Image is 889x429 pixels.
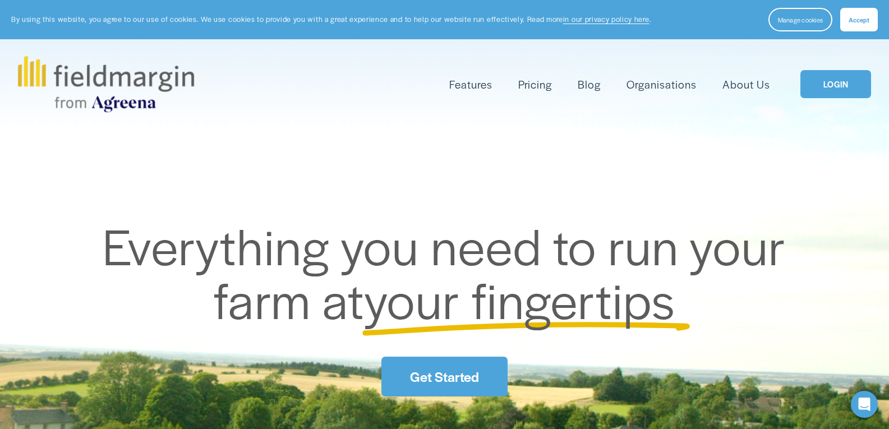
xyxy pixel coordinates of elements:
span: Accept [849,15,869,24]
a: About Us [722,75,770,94]
a: Blog [578,75,601,94]
span: Features [449,76,492,93]
span: Manage cookies [778,15,823,24]
a: Pricing [518,75,552,94]
img: fieldmargin.com [18,56,194,112]
span: your fingertips [364,264,675,334]
span: Everything you need to run your farm at [103,210,798,334]
a: Organisations [627,75,697,94]
a: folder dropdown [449,75,492,94]
a: Get Started [381,357,507,396]
a: LOGIN [800,70,871,99]
a: in our privacy policy here [563,14,650,24]
button: Accept [840,8,878,31]
button: Manage cookies [768,8,832,31]
p: By using this website, you agree to our use of cookies. We use cookies to provide you with a grea... [11,14,651,25]
div: Open Intercom Messenger [851,391,878,418]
